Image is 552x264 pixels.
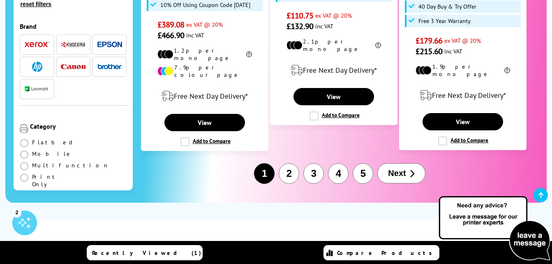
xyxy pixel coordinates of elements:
[22,83,52,95] button: Lexmark
[32,62,42,72] img: HP
[20,125,28,133] img: Category
[293,88,374,105] a: View
[97,42,122,48] img: Epson
[418,3,476,10] span: 40 Day Buy & Try Offer
[25,42,49,47] img: Xerox
[160,2,250,8] span: 10% Off Using Coupon Code [DATE]
[157,64,252,79] li: 7.9p per colour page
[61,42,85,48] img: Kyocera
[92,249,201,257] span: Recently Viewed (1)
[418,18,471,24] span: Free 3 Year Warranty
[157,47,252,62] li: 1.2p per mono page
[328,163,349,184] button: 4
[157,19,184,30] span: £389.08
[275,59,393,82] div: modal_delivery
[416,63,510,78] li: 1.9p per mono page
[18,0,53,8] button: reset filters
[388,169,406,178] span: Next
[58,39,88,50] button: Kyocera
[164,114,245,131] a: View
[22,39,52,50] button: Xerox
[186,31,204,39] span: inc VAT
[353,163,373,184] button: 5
[180,137,231,146] label: Add to Compare
[87,245,203,260] a: Recently Viewed (1)
[58,61,88,72] button: Canon
[444,47,462,55] span: inc VAT
[32,173,73,188] span: Print Only
[25,86,49,91] img: Lexmark
[309,111,360,120] label: Add to Compare
[315,12,352,19] span: ex VAT @ 20%
[22,61,52,72] button: HP
[146,85,263,108] div: modal_delivery
[61,64,85,69] img: Canon
[438,137,488,146] label: Add to Compare
[286,38,381,53] li: 2.1p per mono page
[95,39,125,50] button: Epson
[377,163,425,183] button: Next
[32,150,73,157] span: Mobile
[286,10,313,21] span: £110.75
[315,22,333,30] span: inc VAT
[97,64,122,69] img: Brother
[404,84,522,107] div: modal_delivery
[12,208,21,217] div: 2
[279,163,299,184] button: 2
[286,21,313,32] span: £132.90
[437,195,552,262] img: Open Live Chat window
[186,21,223,28] span: ex VAT @ 20%
[337,249,437,257] span: Compare Products
[303,163,324,184] button: 3
[95,61,125,72] button: Brother
[157,30,184,41] span: £466.90
[416,46,442,57] span: £215.60
[423,113,503,130] a: View
[30,122,127,130] div: Category
[416,35,442,46] span: £179.66
[444,37,481,44] span: ex VAT @ 20%
[20,22,127,30] div: Brand
[32,162,109,169] span: Multifunction
[323,245,439,260] a: Compare Products
[32,139,75,146] span: Flatbed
